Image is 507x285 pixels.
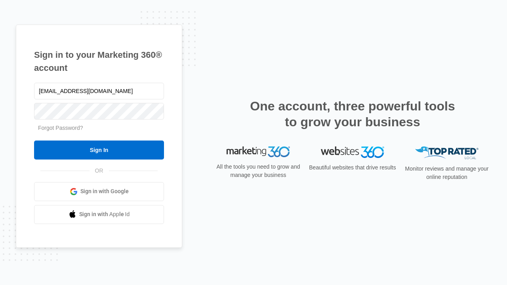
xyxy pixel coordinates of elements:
[90,167,109,175] span: OR
[80,187,129,196] span: Sign in with Google
[34,48,164,74] h1: Sign in to your Marketing 360® account
[214,163,303,179] p: All the tools you need to grow and manage your business
[34,141,164,160] input: Sign In
[79,210,130,218] span: Sign in with Apple Id
[34,83,164,99] input: Email
[415,146,478,160] img: Top Rated Local
[402,165,491,181] p: Monitor reviews and manage your online reputation
[308,163,397,172] p: Beautiful websites that drive results
[38,125,83,131] a: Forgot Password?
[248,98,457,130] h2: One account, three powerful tools to grow your business
[34,205,164,224] a: Sign in with Apple Id
[321,146,384,158] img: Websites 360
[34,182,164,201] a: Sign in with Google
[227,146,290,158] img: Marketing 360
